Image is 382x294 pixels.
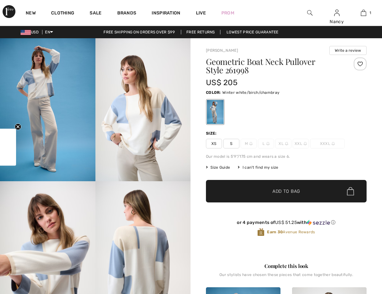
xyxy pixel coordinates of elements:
button: Add to Bag [206,180,367,202]
strong: Earn 30 [267,230,283,234]
div: Our stylists have chosen these pieces that come together beautifully. [206,272,367,282]
a: [PERSON_NAME] [206,48,238,53]
span: Winter white/birch/chambray [222,90,280,95]
img: Sezzle [307,220,330,226]
span: Add to Bag [272,188,300,195]
div: or 4 payments ofUS$ 51.25withSezzle Click to learn more about Sezzle [206,220,367,228]
img: search the website [307,9,313,17]
img: ring-m.svg [332,142,335,145]
span: XL [275,139,291,148]
a: Sign In [334,10,340,16]
img: 1ère Avenue [3,5,15,18]
div: Our model is 5'9"/175 cm and wears a size 6. [206,154,367,159]
a: Lowest Price Guarantee [221,30,284,34]
img: Geometric Boat Neck Pullover Style 261998. 2 [95,38,191,181]
span: XXL [293,139,309,148]
img: My Info [334,9,340,17]
button: Write a review [329,46,367,55]
span: L [258,139,274,148]
span: XXXL [310,139,345,148]
span: USD [21,30,41,34]
img: US Dollar [21,30,31,35]
span: Inspiration [152,10,180,17]
a: Clothing [51,10,74,17]
span: Size Guide [206,165,230,170]
a: 1 [351,9,377,17]
div: Size: [206,130,218,136]
span: Color: [206,90,221,95]
a: Prom [221,10,234,16]
a: New [26,10,36,17]
button: Close teaser [15,123,21,130]
div: or 4 payments of with [206,220,367,226]
a: Sale [90,10,102,17]
img: ring-m.svg [285,142,288,145]
span: 1 [369,10,371,16]
a: Free Returns [181,30,220,34]
a: Live [196,10,206,16]
div: Nancy [324,18,350,25]
div: Complete this look [206,262,367,270]
span: M [241,139,257,148]
img: Bag.svg [347,187,354,195]
img: My Bag [361,9,366,17]
span: EN [45,30,53,34]
span: US$ 51.25 [275,220,297,225]
img: Avenue Rewards [257,228,264,236]
a: Brands [117,10,137,17]
img: ring-m.svg [249,142,253,145]
a: Free shipping on orders over $99 [98,30,180,34]
h1: Geometric Boat Neck Pullover Style 261998 [206,58,340,74]
span: XS [206,139,222,148]
div: I can't find my size [238,165,278,170]
img: ring-m.svg [266,142,270,145]
span: US$ 205 [206,78,237,87]
span: S [223,139,239,148]
img: ring-m.svg [304,142,307,145]
div: Winter white/birch/chambray [207,100,224,124]
span: Avenue Rewards [267,229,315,235]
